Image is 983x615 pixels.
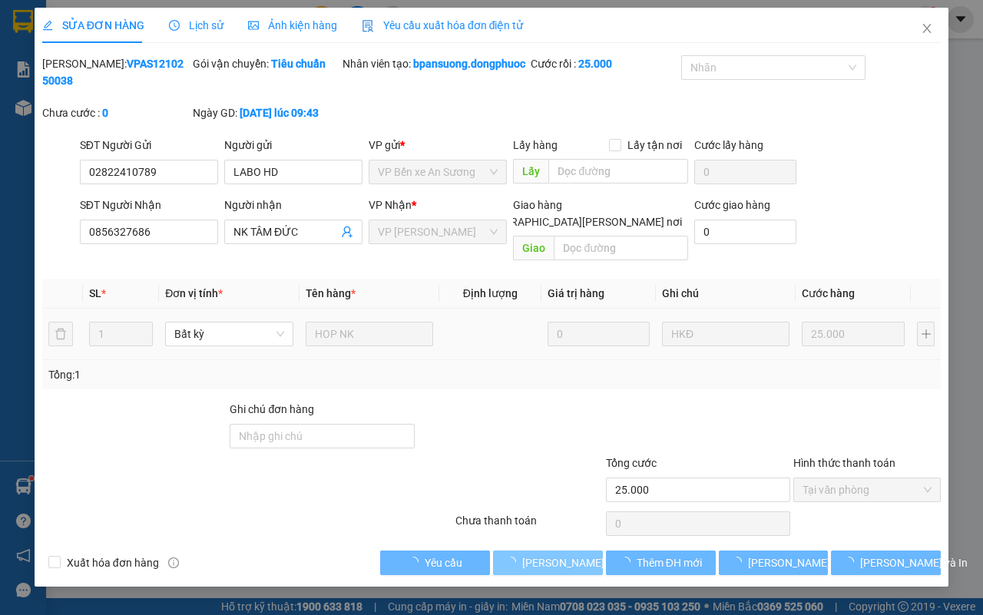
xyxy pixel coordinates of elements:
b: bpansuong.dongphuoc [413,58,525,70]
span: Cước hàng [802,287,855,299]
div: Chưa thanh toán [454,512,604,539]
div: Gói vận chuyển: [193,55,340,72]
div: [PERSON_NAME]: [42,55,190,89]
span: loading [408,557,425,567]
span: Lấy hàng [513,139,558,151]
span: Yêu cầu [425,554,462,571]
span: close [921,22,933,35]
span: info-circle [168,557,179,568]
button: plus [917,322,935,346]
input: 0 [802,322,905,346]
b: [DATE] lúc 09:43 [240,107,319,119]
button: delete [48,322,73,346]
span: loading [505,557,522,567]
span: Tại văn phòng [803,478,932,501]
span: Lấy tận nơi [621,137,688,154]
span: Giao hàng [513,199,562,211]
span: In ngày: [5,111,94,121]
div: SĐT Người Nhận [80,197,218,213]
button: [PERSON_NAME] và [PERSON_NAME] hàng [493,551,603,575]
span: 14:54:10 [DATE] [34,111,94,121]
div: Người nhận [224,197,362,213]
div: Người gửi [224,137,362,154]
span: 01 Võ Văn Truyện, KP.1, Phường 2 [121,46,211,65]
div: Nhân viên tạo: [343,55,528,72]
span: Giá trị hàng [548,287,604,299]
img: icon [362,20,374,32]
span: Ảnh kiện hàng [248,19,337,31]
input: VD: Bàn, Ghế [306,322,433,346]
span: Yêu cầu xuất hóa đơn điện tử [362,19,524,31]
input: Ghi chú đơn hàng [230,424,415,448]
input: Dọc đường [554,236,687,260]
span: Lịch sử [169,19,223,31]
span: picture [248,20,259,31]
span: Tên hàng [306,287,356,299]
div: Chưa cước : [42,104,190,121]
b: 0 [102,107,108,119]
label: Ghi chú đơn hàng [230,403,314,415]
span: Bến xe [GEOGRAPHIC_DATA] [121,25,207,44]
span: edit [42,20,53,31]
div: Ngày GD: [193,104,340,121]
span: ----------------------------------------- [41,83,188,95]
span: SỬA ĐƠN HÀNG [42,19,144,31]
span: [PERSON_NAME] đổi [748,554,847,571]
span: Hotline: 19001152 [121,68,188,78]
span: Đơn vị tính [165,287,223,299]
input: Cước giao hàng [694,220,796,244]
img: logo [5,9,74,77]
span: VP Nhận [369,199,412,211]
div: Tổng: 1 [48,366,381,383]
div: SĐT Người Gửi [80,137,218,154]
span: VP Châu Thành [378,220,498,243]
span: loading [731,557,748,567]
label: Hình thức thanh toán [793,457,895,469]
span: [GEOGRAPHIC_DATA][PERSON_NAME] nơi [472,213,688,230]
button: Thêm ĐH mới [606,551,716,575]
span: Định lượng [463,287,518,299]
th: Ghi chú [656,279,796,309]
span: VPCT1210250004 [77,98,161,109]
input: Ghi Chú [662,322,789,346]
button: [PERSON_NAME] và In [831,551,941,575]
input: Dọc đường [548,159,687,184]
b: 25.000 [578,58,612,70]
span: loading [620,557,637,567]
span: Bất kỳ [174,322,283,346]
b: Tiêu chuẩn [271,58,326,70]
span: SL [89,287,101,299]
span: VP Bến xe An Sương [378,160,498,184]
span: user-add [341,226,353,238]
label: Cước giao hàng [694,199,770,211]
span: [PERSON_NAME] và [PERSON_NAME] hàng [522,554,730,571]
label: Cước lấy hàng [694,139,763,151]
input: 0 [548,322,650,346]
span: Giao [513,236,554,260]
span: clock-circle [169,20,180,31]
span: Xuất hóa đơn hàng [61,554,165,571]
input: Cước lấy hàng [694,160,796,184]
span: Lấy [513,159,548,184]
span: [PERSON_NAME]: [5,99,161,108]
div: VP gửi [369,137,507,154]
button: Yêu cầu [380,551,490,575]
span: Thêm ĐH mới [637,554,702,571]
span: Tổng cước [606,457,657,469]
span: loading [843,557,860,567]
button: [PERSON_NAME] đổi [719,551,829,575]
div: Cước rồi : [531,55,678,72]
strong: ĐỒNG PHƯỚC [121,8,210,21]
span: [PERSON_NAME] và In [860,554,968,571]
button: Close [905,8,948,51]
